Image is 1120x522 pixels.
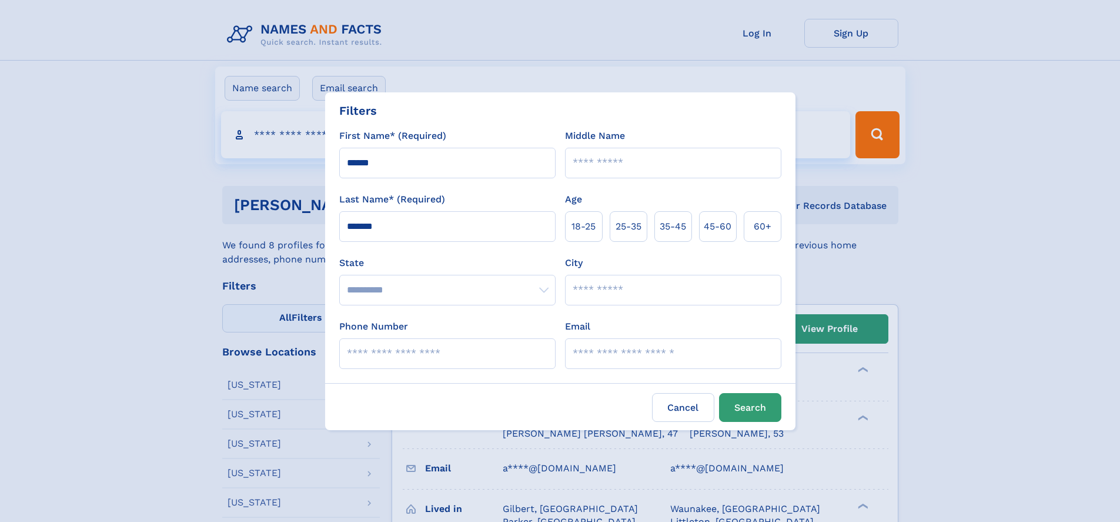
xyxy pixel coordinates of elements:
[565,256,583,270] label: City
[754,220,771,234] span: 60+
[339,256,556,270] label: State
[339,192,445,207] label: Last Name* (Required)
[719,393,781,422] button: Search
[339,320,408,334] label: Phone Number
[660,220,686,234] span: 35‑45
[565,129,625,143] label: Middle Name
[571,220,596,234] span: 18‑25
[652,393,714,422] label: Cancel
[339,102,377,119] div: Filters
[565,320,590,334] label: Email
[565,192,582,207] label: Age
[339,129,446,143] label: First Name* (Required)
[704,220,731,234] span: 45‑60
[616,220,641,234] span: 25‑35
